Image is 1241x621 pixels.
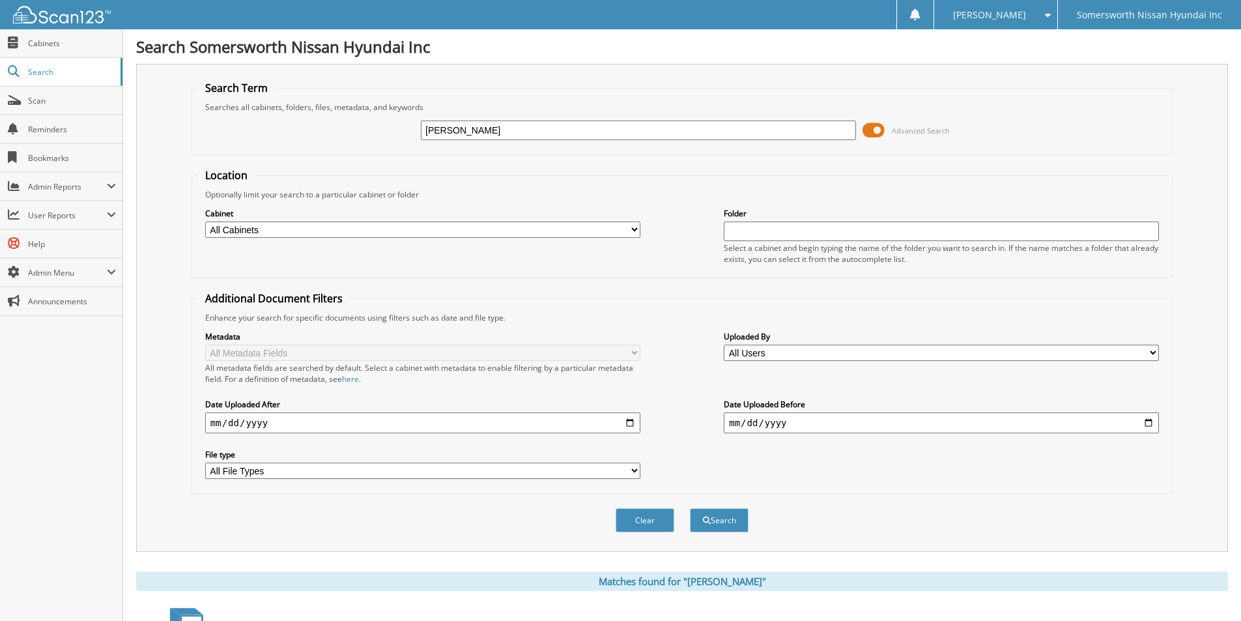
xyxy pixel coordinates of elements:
[136,571,1228,591] div: Matches found for "[PERSON_NAME]"
[28,95,116,106] span: Scan
[28,152,116,164] span: Bookmarks
[205,208,640,219] label: Cabinet
[28,267,107,278] span: Admin Menu
[724,399,1159,410] label: Date Uploaded Before
[199,189,1165,200] div: Optionally limit your search to a particular cabinet or folder
[28,181,107,192] span: Admin Reports
[199,168,254,182] legend: Location
[342,373,359,384] a: here
[28,296,116,307] span: Announcements
[136,36,1228,57] h1: Search Somersworth Nissan Hyundai Inc
[28,238,116,250] span: Help
[724,208,1159,219] label: Folder
[28,66,114,78] span: Search
[205,449,640,460] label: File type
[199,81,274,95] legend: Search Term
[199,102,1165,113] div: Searches all cabinets, folders, files, metadata, and keywords
[205,362,640,384] div: All metadata fields are searched by default. Select a cabinet with metadata to enable filtering b...
[892,126,950,136] span: Advanced Search
[724,331,1159,342] label: Uploaded By
[690,508,749,532] button: Search
[724,242,1159,265] div: Select a cabinet and begin typing the name of the folder you want to search in. If the name match...
[28,38,116,49] span: Cabinets
[616,508,674,532] button: Clear
[199,312,1165,323] div: Enhance your search for specific documents using filters such as date and file type.
[953,11,1026,19] span: [PERSON_NAME]
[28,210,107,221] span: User Reports
[205,331,640,342] label: Metadata
[205,412,640,433] input: start
[1077,11,1222,19] span: Somersworth Nissan Hyundai Inc
[28,124,116,135] span: Reminders
[13,6,111,23] img: scan123-logo-white.svg
[724,412,1159,433] input: end
[205,399,640,410] label: Date Uploaded After
[199,291,349,306] legend: Additional Document Filters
